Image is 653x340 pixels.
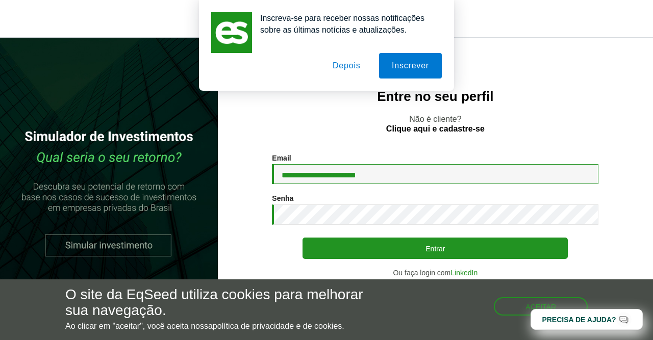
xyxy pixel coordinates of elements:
[65,321,379,331] p: Ao clicar em "aceitar", você aceita nossa .
[238,89,633,104] h2: Entre no seu perfil
[379,53,442,79] button: Inscrever
[272,154,291,162] label: Email
[320,53,373,79] button: Depois
[272,269,598,276] div: Ou faça login com
[272,195,293,202] label: Senha
[494,297,588,316] button: Aceitar
[238,114,633,134] p: Não é cliente?
[303,238,568,259] button: Entrar
[252,12,442,36] div: Inscreva-se para receber nossas notificações sobre as últimas notícias e atualizações.
[386,125,485,133] a: Clique aqui e cadastre-se
[213,322,342,330] a: política de privacidade e de cookies
[450,269,478,276] a: LinkedIn
[65,287,379,319] h5: O site da EqSeed utiliza cookies para melhorar sua navegação.
[211,12,252,53] img: notification icon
